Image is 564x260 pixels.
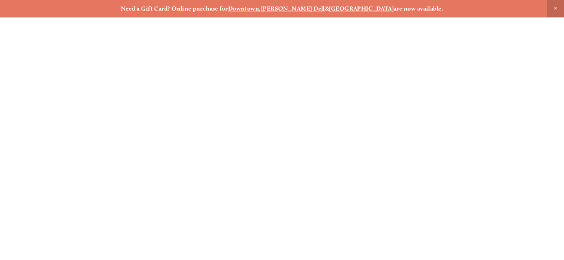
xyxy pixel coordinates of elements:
[261,5,325,12] a: [PERSON_NAME] Dell
[228,5,259,12] a: Downtown
[259,5,261,12] strong: ,
[325,5,329,12] strong: &
[121,5,228,12] strong: Need a Gift Card? Online purchase for
[394,5,443,12] strong: are now available.
[329,5,394,12] a: [GEOGRAPHIC_DATA]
